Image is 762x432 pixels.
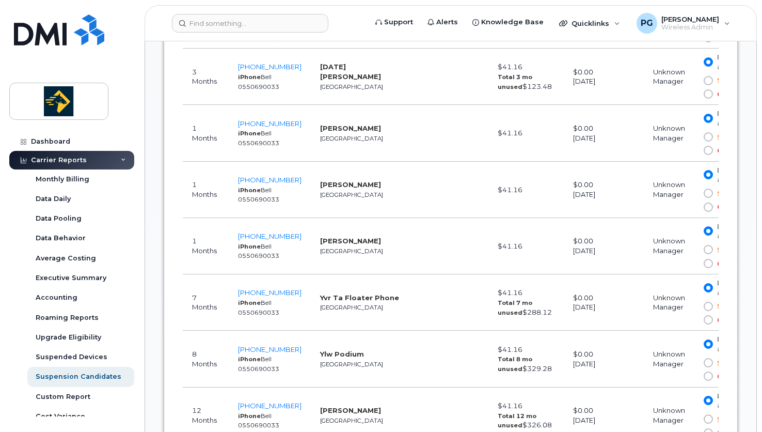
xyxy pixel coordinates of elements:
[183,218,229,274] td: 1 Months
[564,162,644,218] td: $0.00
[573,190,634,199] div: [DATE]
[183,331,229,387] td: 8 Months
[238,345,301,353] span: [PHONE_NUMBER]
[713,391,750,410] span: Leave active
[713,202,742,212] span: Cancel
[238,187,279,204] small: Bell 0550690033
[488,331,564,387] td: $41.16 $329.28
[238,243,261,250] strong: iPhone
[238,176,301,184] a: [PHONE_NUMBER]
[420,12,465,33] a: Alerts
[384,17,413,27] span: Support
[238,412,279,429] small: Bell 0550690033
[183,49,229,105] td: 3 Months
[481,17,544,27] span: Knowledge Base
[629,13,737,34] div: Patrick Guevara
[238,119,301,128] a: [PHONE_NUMBER]
[564,274,644,331] td: $0.00
[713,132,750,142] span: Suspend
[320,417,383,424] small: [GEOGRAPHIC_DATA]
[320,248,383,255] small: [GEOGRAPHIC_DATA]
[320,294,399,302] strong: Yvr Ta Floater Phone
[488,162,564,218] td: $41.16
[644,274,694,331] td: Unknown Manager
[713,414,750,424] span: Suspend
[238,243,279,260] small: Bell 0550690033
[183,274,229,331] td: 7 Months
[238,187,261,194] strong: iPhone
[552,13,627,34] div: Quicklinks
[183,105,229,161] td: 1 Months
[564,105,644,161] td: $0.00
[320,135,383,142] small: [GEOGRAPHIC_DATA]
[498,356,532,373] strong: Total 8 mo unused
[488,274,564,331] td: $41.16 $288.12
[488,49,564,105] td: $41.16 $123.48
[713,222,750,241] span: Leave active
[713,334,750,353] span: Leave active
[713,358,750,368] span: Suspend
[573,246,634,256] div: [DATE]
[320,361,383,368] small: [GEOGRAPHIC_DATA]
[644,162,694,218] td: Unknown Manager
[320,237,381,245] strong: [PERSON_NAME]
[713,372,742,381] span: Cancel
[320,83,383,90] small: [GEOGRAPHIC_DATA]
[238,402,301,410] a: [PHONE_NUMBER]
[498,73,532,90] strong: Total 3 mo unused
[641,17,653,29] span: PG
[573,302,634,312] div: [DATE]
[713,165,750,184] span: Leave active
[320,63,381,81] strong: [DATE] [PERSON_NAME]
[644,105,694,161] td: Unknown Manager
[564,49,644,105] td: $0.00
[644,49,694,105] td: Unknown Manager
[238,356,279,373] small: Bell 0550690033
[238,356,261,363] strong: iPhone
[488,218,564,274] td: $41.16
[320,180,381,189] strong: [PERSON_NAME]
[465,12,551,33] a: Knowledge Base
[183,162,229,218] td: 1 Months
[320,304,383,311] small: [GEOGRAPHIC_DATA]
[498,412,536,429] strong: Total 12 mo unused
[661,23,719,32] span: Wireless Admin
[661,15,719,23] span: [PERSON_NAME]
[713,301,750,311] span: Suspend
[573,415,634,425] div: [DATE]
[238,73,279,90] small: Bell 0550690033
[713,259,742,269] span: Cancel
[573,133,634,143] div: [DATE]
[320,350,364,358] strong: Ylw Podium
[644,218,694,274] td: Unknown Manager
[713,146,742,156] span: Cancel
[172,14,328,33] input: Find something...
[644,331,694,387] td: Unknown Manager
[571,19,609,27] span: Quicklinks
[238,130,279,147] small: Bell 0550690033
[573,76,634,86] div: [DATE]
[238,63,301,71] a: [PHONE_NUMBER]
[368,12,420,33] a: Support
[713,109,750,128] span: Leave active
[238,412,261,420] strong: iPhone
[713,245,750,255] span: Suspend
[564,218,644,274] td: $0.00
[238,299,261,306] strong: iPhone
[564,331,644,387] td: $0.00
[573,359,634,369] div: [DATE]
[713,89,742,99] span: Cancel
[713,315,742,325] span: Cancel
[238,73,261,81] strong: iPhone
[238,130,261,137] strong: iPhone
[238,299,279,316] small: Bell 0550690033
[713,75,750,85] span: Suspend
[238,288,301,297] a: [PHONE_NUMBER]
[320,406,381,414] strong: [PERSON_NAME]
[436,17,458,27] span: Alerts
[238,232,301,240] a: [PHONE_NUMBER]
